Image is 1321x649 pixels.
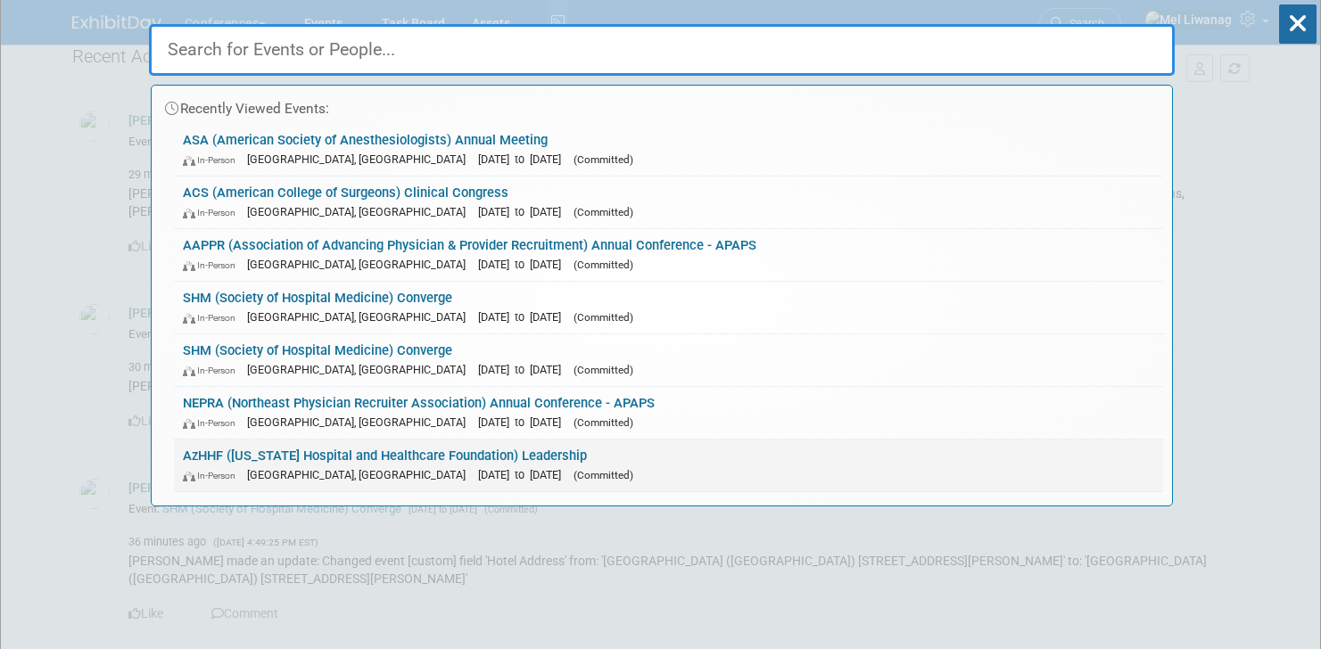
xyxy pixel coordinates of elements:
[174,440,1163,491] a: AzHHF ([US_STATE] Hospital and Healthcare Foundation) Leadership In-Person [GEOGRAPHIC_DATA], [GE...
[247,205,475,218] span: [GEOGRAPHIC_DATA], [GEOGRAPHIC_DATA]
[183,259,244,271] span: In-Person
[247,258,475,271] span: [GEOGRAPHIC_DATA], [GEOGRAPHIC_DATA]
[183,417,244,429] span: In-Person
[149,24,1175,76] input: Search for Events or People...
[247,415,475,429] span: [GEOGRAPHIC_DATA], [GEOGRAPHIC_DATA]
[478,152,570,166] span: [DATE] to [DATE]
[574,206,633,218] span: (Committed)
[174,334,1163,386] a: SHM (Society of Hospital Medicine) Converge In-Person [GEOGRAPHIC_DATA], [GEOGRAPHIC_DATA] [DATE]...
[247,468,475,481] span: [GEOGRAPHIC_DATA], [GEOGRAPHIC_DATA]
[478,415,570,429] span: [DATE] to [DATE]
[183,312,244,324] span: In-Person
[183,365,244,376] span: In-Person
[478,468,570,481] span: [DATE] to [DATE]
[174,124,1163,176] a: ASA (American Society of Anesthesiologists) Annual Meeting In-Person [GEOGRAPHIC_DATA], [GEOGRAPH...
[478,363,570,376] span: [DATE] to [DATE]
[478,310,570,324] span: [DATE] to [DATE]
[574,259,633,271] span: (Committed)
[183,207,244,218] span: In-Person
[574,153,633,166] span: (Committed)
[183,154,244,166] span: In-Person
[174,229,1163,281] a: AAPPR (Association of Advancing Physician & Provider Recruitment) Annual Conference - APAPS In-Pe...
[183,470,244,481] span: In-Person
[574,364,633,376] span: (Committed)
[174,177,1163,228] a: ACS (American College of Surgeons) Clinical Congress In-Person [GEOGRAPHIC_DATA], [GEOGRAPHIC_DAT...
[161,86,1163,124] div: Recently Viewed Events:
[574,311,633,324] span: (Committed)
[574,469,633,481] span: (Committed)
[574,416,633,429] span: (Committed)
[174,282,1163,333] a: SHM (Society of Hospital Medicine) Converge In-Person [GEOGRAPHIC_DATA], [GEOGRAPHIC_DATA] [DATE]...
[478,258,570,271] span: [DATE] to [DATE]
[247,152,475,166] span: [GEOGRAPHIC_DATA], [GEOGRAPHIC_DATA]
[174,387,1163,439] a: NEPRA (Northeast Physician Recruiter Association) Annual Conference - APAPS In-Person [GEOGRAPHIC...
[247,310,475,324] span: [GEOGRAPHIC_DATA], [GEOGRAPHIC_DATA]
[478,205,570,218] span: [DATE] to [DATE]
[247,363,475,376] span: [GEOGRAPHIC_DATA], [GEOGRAPHIC_DATA]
